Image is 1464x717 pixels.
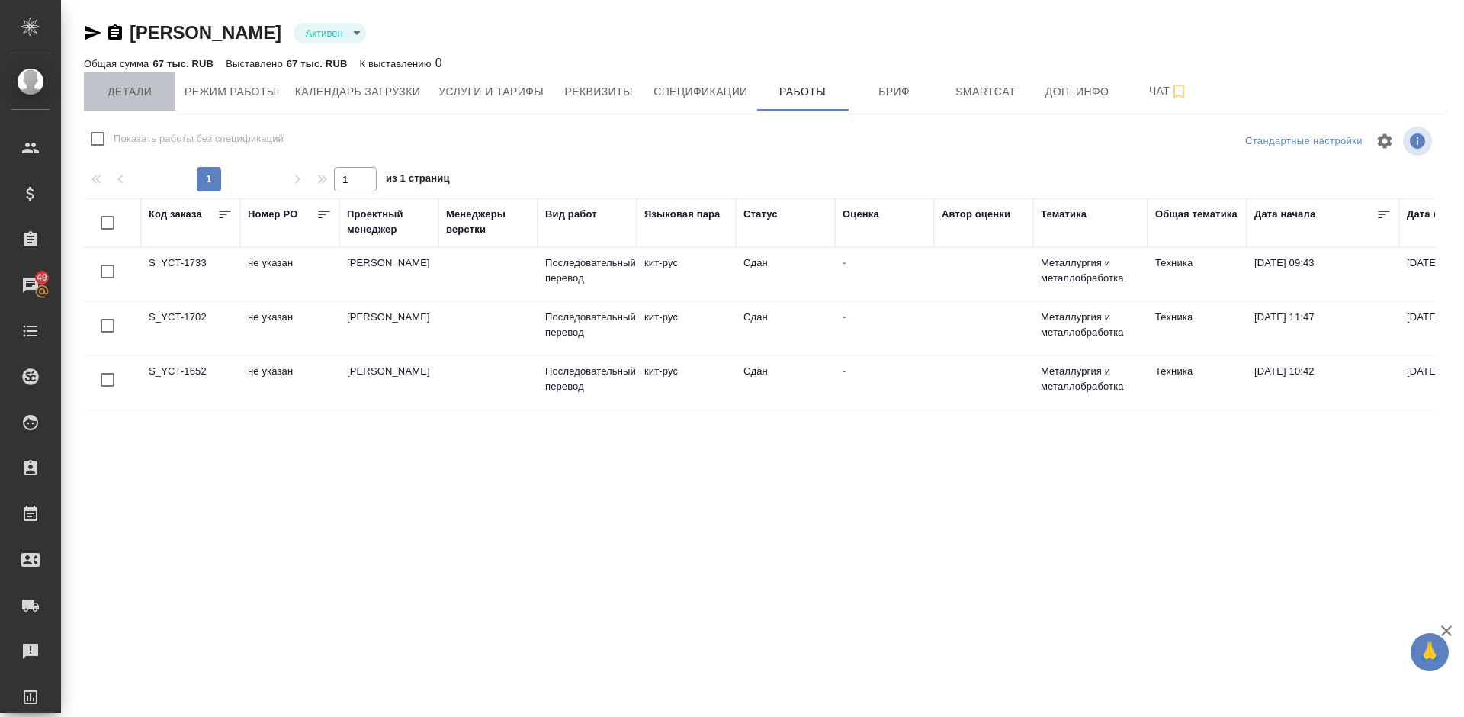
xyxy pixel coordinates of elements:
div: Номер PO [248,207,297,222]
div: Оценка [843,207,879,222]
td: S_YCT-1733 [141,248,240,301]
span: Детали [93,82,166,101]
div: Тематика [1041,207,1087,222]
div: Проектный менеджер [347,207,431,237]
div: Активен [294,23,366,43]
td: Техника [1148,356,1247,410]
div: Дата сдачи [1407,207,1462,222]
td: не указан [240,248,339,301]
div: split button [1241,130,1366,153]
td: [DATE] 11:47 [1247,302,1399,355]
a: - [843,365,846,377]
td: Сдан [736,356,835,410]
div: Языковая пара [644,207,721,222]
span: Smartcat [949,82,1023,101]
div: Дата начала [1254,207,1315,222]
a: [PERSON_NAME] [130,22,281,43]
p: Последовательный перевод [545,256,629,286]
td: кит-рус [637,356,736,410]
p: Выставлено [226,58,287,69]
td: не указан [240,356,339,410]
button: Активен [301,27,348,40]
span: Показать работы без спецификаций [114,131,284,146]
td: Сдан [736,302,835,355]
span: 49 [27,270,56,285]
a: - [843,311,846,323]
div: Менеджеры верстки [446,207,530,237]
a: 49 [4,266,57,304]
td: кит-рус [637,248,736,301]
span: 🙏 [1417,636,1443,668]
p: Последовательный перевод [545,364,629,394]
td: [PERSON_NAME] [339,356,438,410]
td: кит-рус [637,302,736,355]
button: 🙏 [1411,633,1449,671]
button: Скопировать ссылку для ЯМессенджера [84,24,102,42]
p: Последовательный перевод [545,310,629,340]
span: Посмотреть информацию [1403,127,1435,156]
span: Спецификации [653,82,747,101]
p: Общая сумма [84,58,152,69]
span: Режим работы [185,82,277,101]
p: Металлургия и металлобработка [1041,364,1140,394]
td: [DATE] 10:42 [1247,356,1399,410]
td: [PERSON_NAME] [339,248,438,301]
a: - [843,257,846,268]
span: Доп. инфо [1041,82,1114,101]
span: Реквизиты [562,82,635,101]
div: Автор оценки [942,207,1010,222]
td: S_YCT-1702 [141,302,240,355]
td: Техника [1148,248,1247,301]
td: Сдан [736,248,835,301]
span: Бриф [858,82,931,101]
span: Toggle Row Selected [91,364,124,396]
td: не указан [240,302,339,355]
span: Работы [766,82,840,101]
p: 67 тыс. RUB [287,58,348,69]
button: Скопировать ссылку [106,24,124,42]
td: [PERSON_NAME] [339,302,438,355]
span: Toggle Row Selected [91,310,124,342]
td: Техника [1148,302,1247,355]
span: из 1 страниц [386,169,450,191]
svg: Подписаться [1170,82,1188,101]
div: Код заказа [149,207,202,222]
p: Металлургия и металлобработка [1041,256,1140,286]
div: Вид работ [545,207,597,222]
span: Чат [1132,82,1206,101]
p: Металлургия и металлобработка [1041,310,1140,340]
span: Настроить таблицу [1366,123,1403,159]
span: Услуги и тарифы [438,82,544,101]
div: 0 [359,54,441,72]
div: Общая тематика [1155,207,1238,222]
p: 67 тыс. RUB [152,58,213,69]
p: К выставлению [359,58,435,69]
span: Toggle Row Selected [91,256,124,288]
td: S_YCT-1652 [141,356,240,410]
div: Статус [743,207,778,222]
span: Календарь загрузки [295,82,421,101]
td: [DATE] 09:43 [1247,248,1399,301]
